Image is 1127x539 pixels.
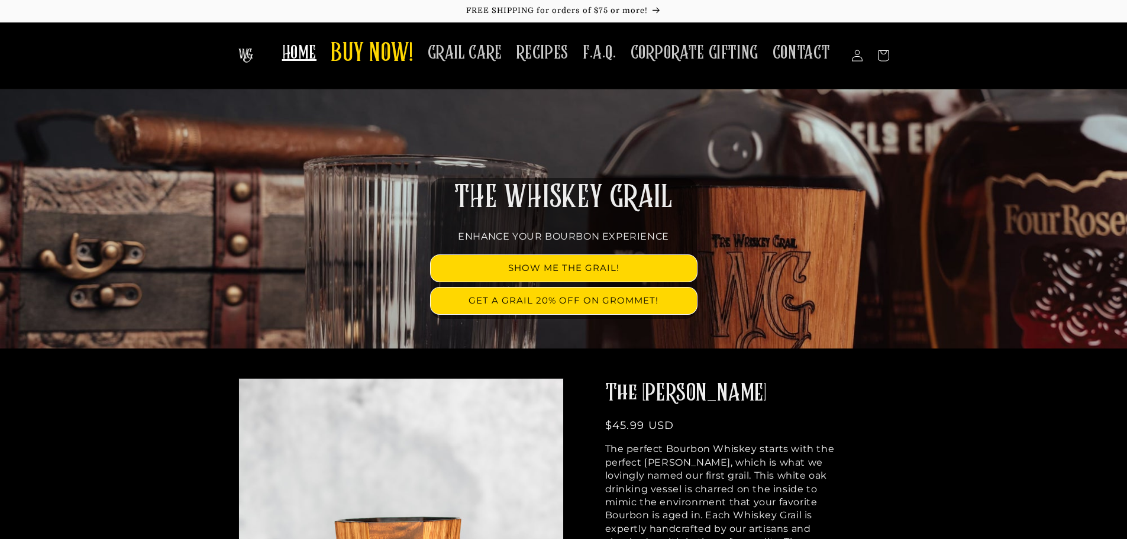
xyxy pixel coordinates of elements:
[773,41,831,64] span: CONTACT
[324,31,421,78] a: BUY NOW!
[583,41,616,64] span: F.A.Q.
[624,34,766,72] a: CORPORATE GIFTING
[576,34,624,72] a: F.A.Q.
[238,49,253,63] img: The Whiskey Grail
[282,41,317,64] span: HOME
[428,41,502,64] span: GRAIL CARE
[605,378,848,409] h2: The [PERSON_NAME]
[331,38,414,70] span: BUY NOW!
[431,288,697,314] a: GET A GRAIL 20% OFF ON GROMMET!
[12,6,1115,16] p: FREE SHIPPING for orders of $75 or more!
[458,231,669,242] span: ENHANCE YOUR BOURBON EXPERIENCE
[275,34,324,72] a: HOME
[454,182,672,213] span: THE WHISKEY GRAIL
[631,41,758,64] span: CORPORATE GIFTING
[516,41,569,64] span: RECIPES
[421,34,509,72] a: GRAIL CARE
[509,34,576,72] a: RECIPES
[766,34,838,72] a: CONTACT
[431,255,697,282] a: SHOW ME THE GRAIL!
[605,419,674,432] span: $45.99 USD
